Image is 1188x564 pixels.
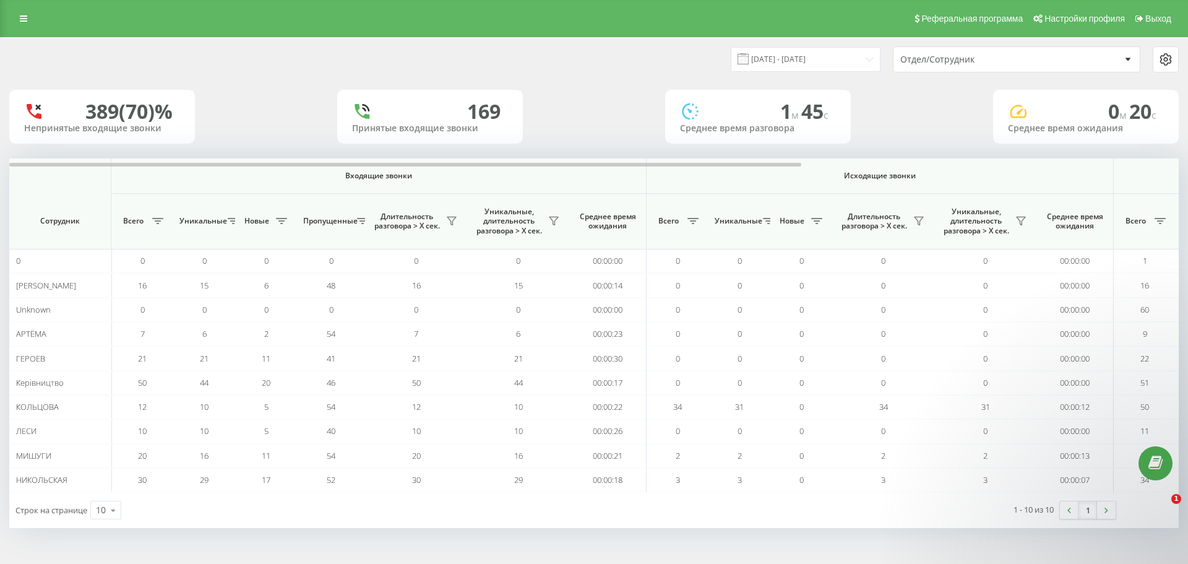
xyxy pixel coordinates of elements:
[738,377,742,388] span: 0
[327,377,335,388] span: 46
[1044,14,1125,24] span: Настройки профиля
[881,280,885,291] span: 0
[1120,216,1151,226] span: Всего
[1036,371,1114,395] td: 00:00:00
[16,304,51,315] span: Unknown
[16,328,46,339] span: АРТЁМА
[327,450,335,461] span: 54
[1140,280,1149,291] span: 16
[983,474,988,485] span: 3
[264,255,269,266] span: 0
[738,255,742,266] span: 0
[327,328,335,339] span: 54
[327,401,335,412] span: 54
[799,474,804,485] span: 0
[514,450,523,461] span: 16
[412,401,421,412] span: 12
[799,255,804,266] span: 0
[981,401,990,412] span: 31
[569,273,647,297] td: 00:00:14
[676,377,680,388] span: 0
[715,216,759,226] span: Уникальные
[1036,273,1114,297] td: 00:00:00
[16,425,37,436] span: ЛЕСИ
[262,474,270,485] span: 17
[1036,444,1114,468] td: 00:00:13
[514,377,523,388] span: 44
[738,328,742,339] span: 0
[412,353,421,364] span: 21
[1171,494,1181,504] span: 1
[881,425,885,436] span: 0
[1140,425,1149,436] span: 11
[1140,377,1149,388] span: 51
[738,304,742,315] span: 0
[327,474,335,485] span: 52
[514,353,523,364] span: 21
[983,280,988,291] span: 0
[799,280,804,291] span: 0
[881,377,885,388] span: 0
[881,328,885,339] span: 0
[200,280,209,291] span: 15
[327,353,335,364] span: 41
[738,450,742,461] span: 2
[202,328,207,339] span: 6
[516,255,520,266] span: 0
[262,353,270,364] span: 11
[777,216,807,226] span: Новые
[569,249,647,273] td: 00:00:00
[262,450,270,461] span: 11
[1143,255,1147,266] span: 1
[738,474,742,485] span: 3
[940,207,1012,236] span: Уникальные, длительность разговора > Х сек.
[1014,503,1054,516] div: 1 - 10 из 10
[16,377,64,388] span: Керівництво
[676,425,680,436] span: 0
[24,123,180,134] div: Непринятые входящие звонки
[467,100,501,123] div: 169
[16,353,45,364] span: ГЕРОЕВ
[85,100,173,123] div: 389 (70)%
[799,377,804,388] span: 0
[1140,401,1149,412] span: 50
[303,216,353,226] span: Пропущенные
[140,328,145,339] span: 7
[16,255,20,266] span: 0
[799,353,804,364] span: 0
[738,280,742,291] span: 0
[1036,298,1114,322] td: 00:00:00
[780,98,801,124] span: 1
[264,280,269,291] span: 6
[673,401,682,412] span: 34
[881,255,885,266] span: 0
[879,401,888,412] span: 34
[1008,123,1164,134] div: Среднее время ожидания
[569,371,647,395] td: 00:00:17
[569,298,647,322] td: 00:00:00
[200,425,209,436] span: 10
[1036,468,1114,492] td: 00:00:07
[329,255,334,266] span: 0
[1145,14,1171,24] span: Выход
[514,401,523,412] span: 10
[138,280,147,291] span: 16
[514,425,523,436] span: 10
[676,328,680,339] span: 0
[138,474,147,485] span: 30
[653,216,684,226] span: Всего
[983,328,988,339] span: 0
[799,304,804,315] span: 0
[200,401,209,412] span: 10
[16,401,59,412] span: КОЛЬЦОВА
[202,255,207,266] span: 0
[1036,395,1114,419] td: 00:00:12
[514,280,523,291] span: 15
[1146,494,1176,524] iframe: Intercom live chat
[1036,346,1114,370] td: 00:00:00
[799,450,804,461] span: 0
[680,123,836,134] div: Среднее время разговора
[200,474,209,485] span: 29
[569,444,647,468] td: 00:00:21
[569,395,647,419] td: 00:00:22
